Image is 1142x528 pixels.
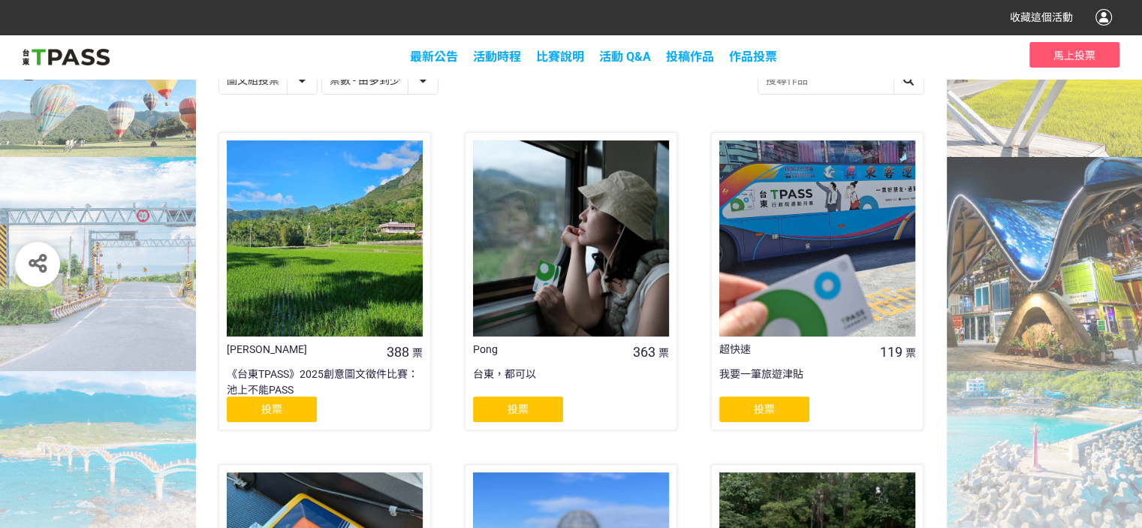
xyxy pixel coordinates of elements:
div: 我要一筆旅遊津貼 [719,367,915,397]
span: 票 [658,347,669,359]
span: 收藏這個活動 [1010,11,1073,23]
button: 馬上投票 [1029,42,1119,68]
div: Pong [473,342,630,358]
a: 超快速119票我要一筆旅遊津貼投票 [711,132,924,430]
a: 活動 Q&A [599,50,651,64]
input: 搜尋作品 [758,68,924,94]
span: 投票 [508,403,529,415]
a: 活動時程 [473,50,521,64]
div: 《台東TPASS》2025創意圖文徵件比賽：池上不能PASS [227,367,423,397]
span: 388 [387,344,409,360]
span: 投票 [754,403,775,415]
img: 2025創意影音/圖文徵件比賽「用TPASS玩轉台東」 [23,46,110,68]
div: [PERSON_NAME] [227,342,384,358]
div: 超快速 [719,342,876,358]
a: [PERSON_NAME]388票《台東TPASS》2025創意圖文徵件比賽：池上不能PASS投票 [218,132,431,430]
span: 投票 [261,403,282,415]
span: 119 [879,344,902,360]
span: 363 [633,344,655,360]
span: 票 [905,347,915,359]
a: 比賽說明 [536,50,584,64]
div: 台東，都可以 [473,367,669,397]
a: Pong363票台東，都可以投票 [465,132,677,430]
span: 票 [412,347,423,359]
span: 作品投票 [729,50,777,64]
span: 馬上投票 [1053,50,1095,62]
span: 投稿作品 [666,50,714,64]
a: 最新公告 [410,50,458,64]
